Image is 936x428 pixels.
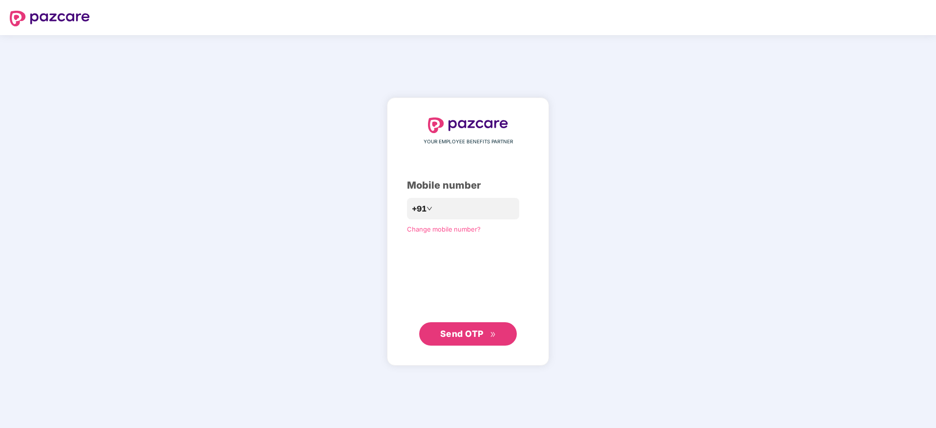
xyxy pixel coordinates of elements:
[428,117,508,133] img: logo
[407,225,481,233] a: Change mobile number?
[490,331,496,338] span: double-right
[424,138,513,146] span: YOUR EMPLOYEE BENEFITS PARTNER
[419,322,517,346] button: Send OTPdouble-right
[412,203,427,215] span: +91
[407,178,529,193] div: Mobile number
[440,329,484,339] span: Send OTP
[427,206,432,212] span: down
[10,11,90,26] img: logo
